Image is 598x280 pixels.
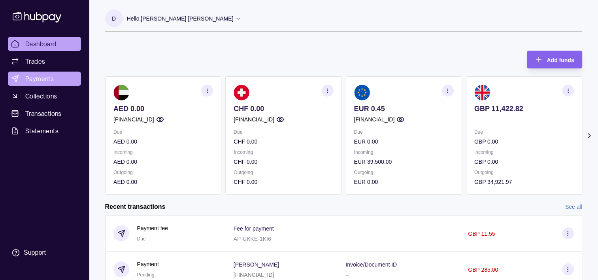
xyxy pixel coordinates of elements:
p: − GBP 11.55 [463,231,495,237]
a: Trades [8,54,81,68]
p: Payment [137,260,159,269]
p: EUR 39,500.00 [354,157,453,166]
span: Statements [25,126,58,136]
p: − GBP 285.00 [463,267,498,273]
span: Dashboard [25,39,57,49]
button: Add funds [527,51,582,68]
p: AED 0.00 [113,157,213,166]
p: GBP 0.00 [474,137,573,146]
p: GBP 34,921.97 [474,178,573,186]
p: CHF 0.00 [234,104,333,113]
a: See all [565,202,582,211]
a: Collections [8,89,81,103]
p: EUR 0.45 [354,104,453,113]
img: eu [354,85,370,100]
p: Due [234,128,333,136]
p: [FINANCIAL_ID] [354,115,394,124]
p: Incoming [474,148,573,157]
p: Incoming [234,148,333,157]
p: AP-UKKE-1KI6 [234,236,271,242]
p: Outgoing [113,168,213,177]
p: – [345,272,349,278]
a: Support [8,244,81,261]
h2: Recent transactions [105,202,166,211]
p: Outgoing [354,168,453,177]
p: CHF 0.00 [234,137,333,146]
p: Due [474,128,573,136]
span: Add funds [547,57,574,63]
p: [FINANCIAL_ID] [113,115,154,124]
p: Incoming [354,148,453,157]
span: Transactions [25,109,62,118]
p: AED 0.00 [113,137,213,146]
p: Due [113,128,213,136]
p: EUR 0.00 [354,178,453,186]
p: GBP 0.00 [474,157,573,166]
span: Pending [137,272,155,278]
a: Payments [8,72,81,86]
p: Due [354,128,453,136]
div: Support [24,248,46,257]
p: Payment fee [137,224,168,233]
span: Collections [25,91,57,101]
p: Invoice/Document ID [345,261,397,268]
p: D [112,14,116,23]
p: Outgoing [234,168,333,177]
p: AED 0.00 [113,178,213,186]
img: ae [113,85,129,100]
p: [PERSON_NAME] [234,261,279,268]
p: Hello, [PERSON_NAME] [PERSON_NAME] [127,14,234,23]
span: Due [137,236,146,242]
a: Transactions [8,106,81,121]
p: Outgoing [474,168,573,177]
a: Statements [8,124,81,138]
p: Incoming [113,148,213,157]
span: Payments [25,74,54,83]
p: AED 0.00 [113,104,213,113]
p: CHF 0.00 [234,157,333,166]
p: CHF 0.00 [234,178,333,186]
p: GBP 11,422.82 [474,104,573,113]
a: Dashboard [8,37,81,51]
p: [FINANCIAL_ID] [234,115,274,124]
img: gb [474,85,490,100]
span: Trades [25,57,45,66]
p: [FINANCIAL_ID] [234,272,274,278]
img: ch [234,85,249,100]
p: Fee for payment [234,225,274,232]
p: EUR 0.00 [354,137,453,146]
